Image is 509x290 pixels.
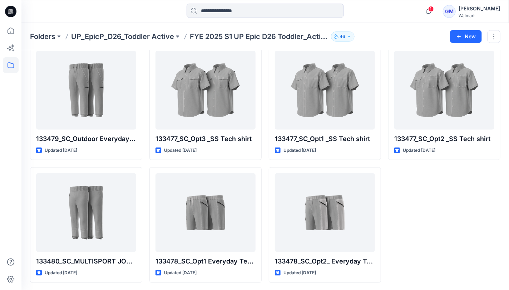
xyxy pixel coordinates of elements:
p: 133477_SC_Opt3 _SS Tech shirt [155,134,256,144]
p: Updated [DATE] [45,147,77,154]
p: Updated [DATE] [403,147,435,154]
button: 46 [331,32,355,42]
p: Updated [DATE] [283,269,316,277]
div: [PERSON_NAME] [459,4,500,13]
span: 1 [428,6,434,12]
p: 133478_SC_Opt1 Everyday Tech shorts [155,256,256,266]
a: 133478_SC_Opt1 Everyday Tech shorts [155,173,256,252]
a: 133478_SC_Opt2_ Everyday Tech shorts [275,173,375,252]
p: Updated [DATE] [45,269,77,277]
p: 133479_SC_Outdoor Everyday Pants [36,134,136,144]
div: GM [443,5,456,18]
p: Updated [DATE] [164,269,197,277]
p: 133477_SC_Opt1 _SS Tech shirt [275,134,375,144]
p: Updated [DATE] [164,147,197,154]
a: Folders [30,32,55,42]
div: Walmart [459,13,500,18]
a: 133480_SC_MULTISPORT JOGGERS [36,173,136,252]
p: 133478_SC_Opt2_ Everyday Tech shorts [275,256,375,266]
a: 133479_SC_Outdoor Everyday Pants [36,51,136,130]
button: New [450,30,482,43]
p: FYE 2025 S1 UP Epic D26 Toddler_Active [190,32,328,42]
p: 133477_SC_Opt2 _SS Tech shirt [394,134,494,144]
a: 133477_SC_Opt2 _SS Tech shirt [394,51,494,130]
a: 133477_SC_Opt1 _SS Tech shirt [275,51,375,130]
a: 133477_SC_Opt3 _SS Tech shirt [155,51,256,130]
p: 46 [340,33,346,40]
p: Updated [DATE] [283,147,316,154]
p: 133480_SC_MULTISPORT JOGGERS [36,256,136,266]
a: UP_EpicP_D26_Toddler Active [71,32,174,42]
